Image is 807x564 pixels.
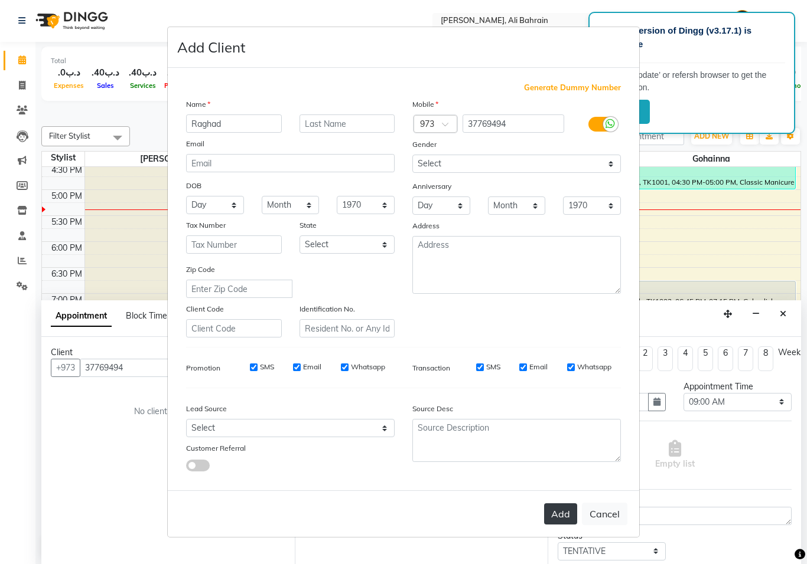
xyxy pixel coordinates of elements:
[186,304,224,314] label: Client Code
[577,362,611,372] label: Whatsapp
[186,264,215,275] label: Zip Code
[412,99,438,110] label: Mobile
[529,362,548,372] label: Email
[177,37,245,58] h4: Add Client
[186,280,292,298] input: Enter Zip Code
[544,503,577,524] button: Add
[486,362,500,372] label: SMS
[260,362,274,372] label: SMS
[412,181,451,192] label: Anniversary
[524,82,621,94] span: Generate Dummy Number
[303,362,321,372] label: Email
[412,221,440,231] label: Address
[186,443,246,454] label: Customer Referral
[351,362,385,372] label: Whatsapp
[186,154,395,172] input: Email
[300,319,395,337] input: Resident No. or Any Id
[412,363,450,373] label: Transaction
[412,404,453,414] label: Source Desc
[300,304,355,314] label: Identification No.
[186,114,282,133] input: First Name
[186,139,204,149] label: Email
[463,114,565,133] input: Mobile
[582,503,627,525] button: Cancel
[186,181,201,191] label: DOB
[300,220,317,231] label: State
[186,99,210,110] label: Name
[186,220,226,231] label: Tax Number
[186,319,282,337] input: Client Code
[300,114,395,133] input: Last Name
[186,404,227,414] label: Lead Source
[186,235,282,254] input: Tax Number
[186,363,220,373] label: Promotion
[412,139,437,150] label: Gender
